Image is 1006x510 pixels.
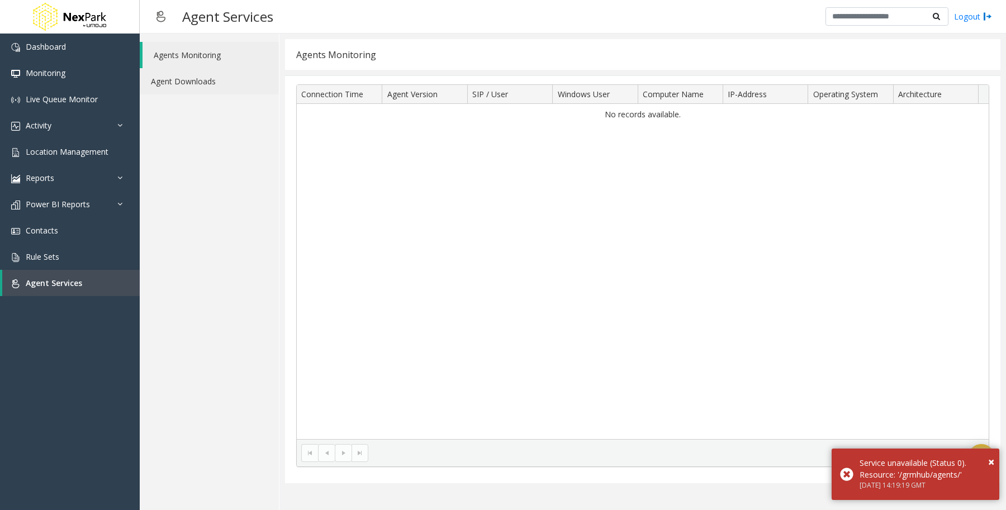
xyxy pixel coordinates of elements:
[387,89,438,99] span: Agent Version
[296,47,376,62] div: Agents Monitoring
[11,96,20,104] img: 'icon'
[26,94,98,104] span: Live Queue Monitor
[983,11,992,22] img: logout
[11,227,20,236] img: 'icon'
[26,146,108,157] span: Location Management
[177,3,279,30] h3: Agent Services
[558,89,610,99] span: Windows User
[26,41,66,52] span: Dashboard
[11,279,20,288] img: 'icon'
[954,11,992,22] a: Logout
[140,68,279,94] a: Agent Downloads
[11,201,20,209] img: 'icon'
[26,199,90,209] span: Power BI Reports
[860,480,991,490] div: [DATE] 14:19:19 GMT
[151,3,171,30] img: pageIcon
[297,85,989,439] div: Data table
[301,89,363,99] span: Connection Time
[11,122,20,131] img: 'icon'
[26,120,51,131] span: Activity
[26,251,59,262] span: Rule Sets
[11,253,20,262] img: 'icon'
[26,68,65,78] span: Monitoring
[26,225,58,236] span: Contacts
[988,454,994,469] span: ×
[11,43,20,52] img: 'icon'
[11,69,20,78] img: 'icon'
[813,89,878,99] span: Operating System
[11,148,20,157] img: 'icon'
[2,270,140,296] a: Agent Services
[11,174,20,183] img: 'icon'
[143,42,279,68] a: Agents Monitoring
[643,89,704,99] span: Computer Name
[26,278,82,288] span: Agent Services
[297,104,989,125] td: No records available.
[860,457,991,480] div: Service unavailable (Status 0). Resource: '/grmhub/agents/'
[26,173,54,183] span: Reports
[728,89,767,99] span: IP-Address
[472,89,508,99] span: SIP / User
[898,89,942,99] span: Architecture
[988,454,994,470] button: Close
